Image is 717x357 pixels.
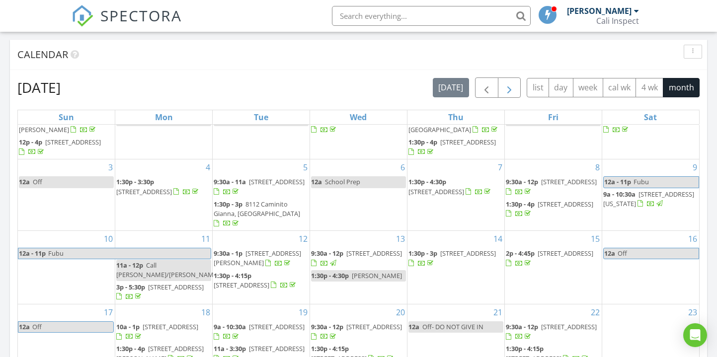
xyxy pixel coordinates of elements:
[506,322,538,331] span: 9:30a - 12p
[593,159,602,175] a: Go to August 8, 2025
[213,98,310,159] td: Go to July 29, 2025
[408,116,499,134] a: [GEOGRAPHIC_DATA]
[504,159,602,231] td: Go to August 8, 2025
[407,159,504,231] td: Go to August 7, 2025
[603,190,636,199] span: 9a - 10:30a
[48,249,64,258] span: Fubu
[19,116,101,134] span: [STREET_ADDRESS][PERSON_NAME]
[214,271,251,280] span: 1:30p - 4:15p
[214,176,309,198] a: 9:30a - 11a [STREET_ADDRESS]
[603,190,694,208] span: [STREET_ADDRESS][US_STATE]
[408,125,471,134] span: [GEOGRAPHIC_DATA]
[440,249,496,258] span: [STREET_ADDRESS]
[33,177,42,186] span: Off
[45,138,101,146] span: [STREET_ADDRESS]
[19,115,114,136] a: [STREET_ADDRESS][PERSON_NAME]
[634,177,649,186] span: Fubu
[506,249,535,258] span: 2p - 4:45p
[213,231,310,304] td: Go to August 12, 2025
[602,231,699,304] td: Go to August 16, 2025
[311,322,402,341] a: 9:30a - 12p [STREET_ADDRESS]
[116,177,200,196] a: 1:30p - 3:30p [STREET_ADDRESS]
[19,138,42,146] span: 12p - 4p
[115,231,213,304] td: Go to August 11, 2025
[408,137,503,158] a: 1:30p - 4p [STREET_ADDRESS]
[310,159,407,231] td: Go to August 6, 2025
[106,159,115,175] a: Go to August 3, 2025
[332,6,531,26] input: Search everything...
[153,110,175,124] a: Monday
[538,249,593,258] span: [STREET_ADDRESS]
[589,231,602,247] a: Go to August 15, 2025
[116,261,143,270] span: 11a - 12p
[440,138,496,146] span: [STREET_ADDRESS]
[346,322,402,331] span: [STREET_ADDRESS]
[541,177,597,186] span: [STREET_ADDRESS]
[603,78,637,97] button: cal wk
[506,177,538,186] span: 9:30a - 12p
[408,249,437,258] span: 1:30p - 3p
[422,322,483,331] span: Off- DO NOT GIVE IN
[116,283,145,291] span: 3p - 5:30p
[618,249,627,258] span: Off
[249,177,305,186] span: [STREET_ADDRESS]
[686,304,699,320] a: Go to August 23, 2025
[491,231,504,247] a: Go to August 14, 2025
[143,322,198,331] span: [STREET_ADDRESS]
[408,187,464,196] span: [STREET_ADDRESS]
[311,249,402,267] a: 9:30a - 12p [STREET_ADDRESS]
[491,304,504,320] a: Go to August 21, 2025
[115,98,213,159] td: Go to July 28, 2025
[18,159,115,231] td: Go to August 3, 2025
[252,110,270,124] a: Tuesday
[538,200,593,209] span: [STREET_ADDRESS]
[199,304,212,320] a: Go to August 18, 2025
[214,249,301,267] a: 9:30a - 1p [STREET_ADDRESS][PERSON_NAME]
[18,248,46,259] span: 12a - 11p
[214,177,246,186] span: 9:30a - 11a
[214,271,298,289] a: 1:30p - 4:15p [STREET_ADDRESS]
[506,344,544,353] span: 1:30p - 4:15p
[398,159,407,175] a: Go to August 6, 2025
[116,177,154,186] span: 1:30p - 3:30p
[311,249,343,258] span: 9:30a - 12p
[116,322,140,331] span: 10a - 1p
[602,159,699,231] td: Go to August 9, 2025
[214,248,309,269] a: 9:30a - 1p [STREET_ADDRESS][PERSON_NAME]
[214,344,246,353] span: 11a - 3:30p
[408,115,503,136] a: [GEOGRAPHIC_DATA]
[352,271,402,280] span: [PERSON_NAME]
[407,98,504,159] td: Go to July 31, 2025
[346,249,402,258] span: [STREET_ADDRESS]
[17,48,68,61] span: Calendar
[683,323,707,347] div: Open Intercom Messenger
[567,6,632,16] div: [PERSON_NAME]
[214,322,305,341] a: 9a - 10:30a [STREET_ADDRESS]
[213,159,310,231] td: Go to August 5, 2025
[604,248,616,259] span: 12a
[602,98,699,159] td: Go to August 2, 2025
[214,177,305,196] a: 9:30a - 11a [STREET_ADDRESS]
[72,5,93,27] img: The Best Home Inspection Software - Spectora
[214,321,309,343] a: 9a - 10:30a [STREET_ADDRESS]
[663,78,700,97] button: month
[506,322,597,341] a: 9:30a - 12p [STREET_ADDRESS]
[325,177,360,186] span: School Prep
[311,271,349,280] span: 1:30p - 4:30p
[214,270,309,291] a: 1:30p - 4:15p [STREET_ADDRESS]
[116,176,211,198] a: 1:30p - 3:30p [STREET_ADDRESS]
[407,231,504,304] td: Go to August 14, 2025
[100,5,182,26] span: SPECTORA
[573,78,603,97] button: week
[394,304,407,320] a: Go to August 20, 2025
[311,321,406,343] a: 9:30a - 12p [STREET_ADDRESS]
[311,248,406,269] a: 9:30a - 12p [STREET_ADDRESS]
[506,249,593,267] a: 2p - 4:45p [STREET_ADDRESS]
[311,177,322,186] span: 12a
[116,321,211,343] a: 10a - 1p [STREET_ADDRESS]
[116,283,204,301] a: 3p - 5:30p [STREET_ADDRESS]
[604,177,632,187] span: 12a - 11p
[214,200,242,209] span: 1:30p - 3p
[433,78,469,97] button: [DATE]
[498,77,521,98] button: Next month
